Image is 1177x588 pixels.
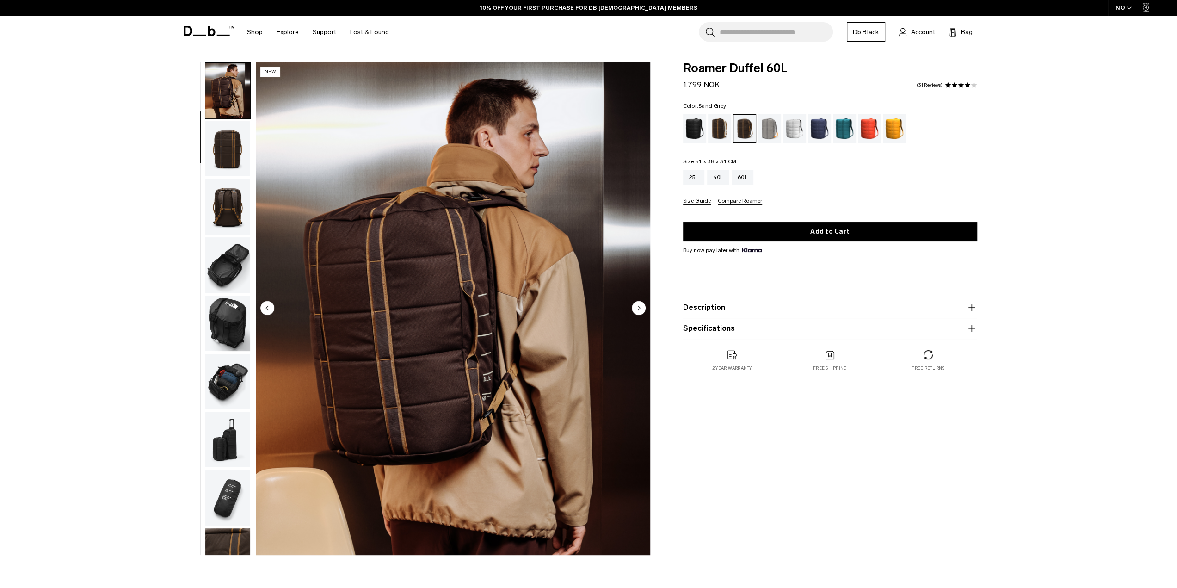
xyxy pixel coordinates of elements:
a: Explore [277,16,299,49]
span: Buy now pay later with [683,246,762,254]
button: Roamer Duffel 60L Espresso [205,353,251,410]
a: Sand Grey [758,114,781,143]
a: 10% OFF YOUR FIRST PURCHASE FOR DB [DEMOGRAPHIC_DATA] MEMBERS [480,4,697,12]
button: Roamer Duffel 60L Espresso [205,179,251,235]
a: Midnight Teal [833,114,856,143]
a: Blue Hour [808,114,831,143]
img: Roamer Duffel 60L Espresso [205,121,250,177]
a: Espresso [733,114,756,143]
img: Roamer Duffel 60L Espresso [205,528,250,584]
a: 60L [732,170,753,185]
a: 40L [707,170,729,185]
a: Account [899,26,935,37]
button: Roamer Duffel 60L Espresso [205,411,251,468]
span: Sand Grey [698,103,726,109]
img: Roamer Duffel 60L Espresso [205,237,250,293]
span: 51 x 38 x 31 CM [696,158,737,165]
img: Roamer Duffel 60L Espresso [205,63,250,118]
p: Free shipping [813,365,847,371]
button: Roamer Duffel 60L Espresso [205,295,251,352]
li: 2 / 10 [256,62,650,555]
a: Parhelion Orange [883,114,906,143]
span: 1.799 NOK [683,80,720,89]
img: {"height" => 20, "alt" => "Klarna"} [742,248,762,252]
button: Roamer Duffel 60L Espresso [205,528,251,584]
a: 25L [683,170,705,185]
a: Support [313,16,336,49]
img: Roamer Duffel 60L Espresso [205,354,250,409]
button: Add to Cart [683,222,977,241]
a: Cappuccino [708,114,731,143]
a: Db Black [847,22,885,42]
button: Roamer Duffel 60L Espresso [205,121,251,177]
button: Roamer Duffel 60L Espresso [205,62,251,119]
legend: Color: [683,103,727,109]
button: Roamer Duffel 60L Espresso [205,470,251,526]
button: Bag [949,26,973,37]
a: Falu Red [858,114,881,143]
img: Roamer Duffel 60L Espresso [205,470,250,526]
p: Free returns [912,365,944,371]
button: Specifications [683,323,977,334]
a: Shop [247,16,263,49]
img: Roamer Duffel 60L Espresso [205,296,250,351]
a: Black Out [683,114,706,143]
a: 31 reviews [917,83,943,87]
legend: Size: [683,159,737,164]
p: 2 year warranty [712,365,752,371]
img: Roamer Duffel 60L Espresso [205,412,250,467]
button: Previous slide [260,301,274,316]
button: Roamer Duffel 60L Espresso [205,237,251,293]
a: Lost & Found [350,16,389,49]
img: Roamer Duffel 60L Espresso [256,62,650,555]
span: Roamer Duffel 60L [683,62,977,74]
span: Account [911,27,935,37]
button: Next slide [632,301,646,316]
img: Roamer Duffel 60L Espresso [205,179,250,235]
a: White Out [783,114,806,143]
button: Compare Roamer [718,198,762,205]
p: New [260,67,280,77]
button: Size Guide [683,198,711,205]
button: Description [683,302,977,313]
span: Bag [961,27,973,37]
nav: Main Navigation [240,16,396,49]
